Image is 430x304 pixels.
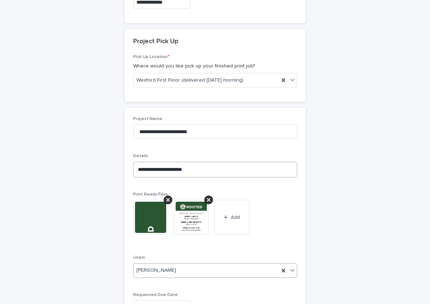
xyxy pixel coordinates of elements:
span: Add [231,215,240,220]
span: Pick Up Location [133,55,169,59]
span: Requested Due Date [133,293,178,297]
span: Details [133,154,148,158]
span: [PERSON_NAME] [136,267,176,274]
h2: Project Pick Up [133,38,179,46]
span: Project Name [133,117,162,121]
span: Wexford First Floor (delivered [DATE] morning) [136,77,243,84]
span: Print Ready Files [133,192,168,197]
span: Users [133,255,145,260]
button: Add [214,200,249,235]
p: Where would you like pick up your finished print job? [133,62,297,70]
